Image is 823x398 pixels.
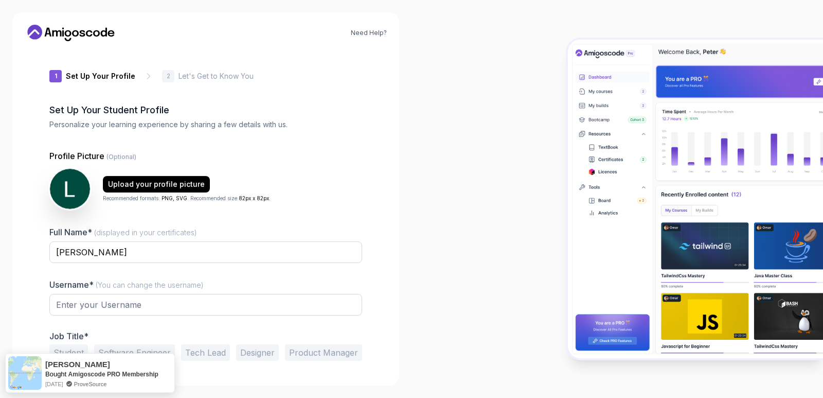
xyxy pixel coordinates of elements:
p: Recommended formats: . Recommended size: . [103,194,271,202]
span: PNG, SVG [162,195,187,201]
button: Product Manager [285,344,362,361]
img: Amigoscode Dashboard [568,40,823,358]
p: Let's Get to Know You [178,71,254,81]
button: Software Engineer [94,344,175,361]
a: Home link [25,25,117,41]
p: Set Up Your Profile [66,71,135,81]
img: user profile image [50,169,90,209]
input: Enter your Username [49,294,362,316]
p: Profile Picture [49,150,362,162]
p: 2 [167,73,170,79]
div: Upload your profile picture [108,179,205,189]
label: Username* [49,280,204,290]
button: Tech Lead [181,344,230,361]
span: Bought [45,370,66,378]
p: 1 [55,73,57,79]
span: (Optional) [106,153,136,161]
p: Personalize your learning experience by sharing a few details with us. [49,119,362,130]
button: Upload your profile picture [103,176,210,192]
span: (displayed in your certificates) [94,228,197,237]
p: Job Title* [49,331,362,341]
span: 82px x 82px [239,195,269,201]
span: [DATE] [45,379,62,388]
label: Full Name* [49,227,197,237]
input: Enter your Full Name [49,241,362,263]
img: provesource social proof notification image [8,356,42,390]
h2: Set Up Your Student Profile [49,103,362,117]
button: Designer [236,344,279,361]
a: Need Help? [351,29,387,37]
a: Amigoscode PRO Membership [67,370,151,378]
span: (You can change the username) [96,281,204,289]
button: Student [49,344,88,361]
a: ProveSource [72,379,104,388]
span: [PERSON_NAME] [45,360,107,369]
